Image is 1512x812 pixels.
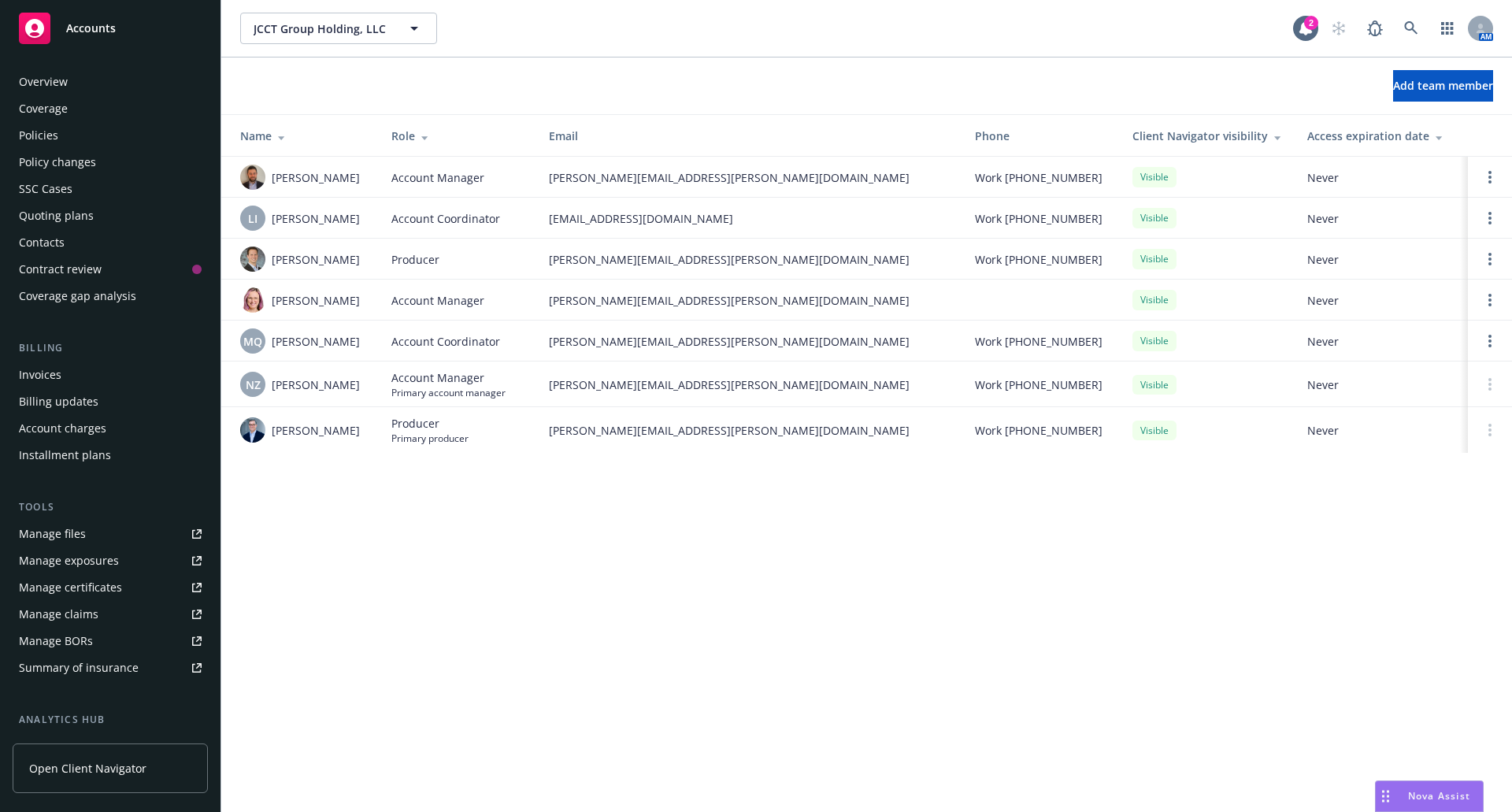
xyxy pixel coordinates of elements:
div: Summary of insurance [19,655,139,680]
span: Primary account manager [391,386,506,399]
div: Visible [1132,290,1177,310]
div: Contract review [19,257,102,282]
span: [PERSON_NAME][EMAIL_ADDRESS][PERSON_NAME][DOMAIN_NAME] [549,333,950,350]
span: Work [PHONE_NUMBER] [975,169,1102,186]
span: [PERSON_NAME][EMAIL_ADDRESS][PERSON_NAME][DOMAIN_NAME] [549,376,950,393]
div: Tools [13,499,208,515]
a: Quoting plans [13,203,208,228]
span: Never [1307,169,1455,186]
div: Visible [1132,421,1177,440]
div: Visible [1132,208,1177,228]
span: [PERSON_NAME] [272,422,360,439]
div: SSC Cases [19,176,72,202]
div: Manage exposures [19,548,119,573]
a: Policy changes [13,150,208,175]
a: Summary of insurance [13,655,208,680]
span: Account Manager [391,169,484,186]
span: Producer [391,251,439,268]
span: Work [PHONE_NUMBER] [975,333,1102,350]
a: Accounts [13,6,208,50]
span: Never [1307,251,1455,268]
span: [PERSON_NAME][EMAIL_ADDRESS][PERSON_NAME][DOMAIN_NAME] [549,422,950,439]
span: Producer [391,415,469,432]
span: Never [1307,422,1455,439]
a: Report a Bug [1359,13,1391,44]
div: Manage claims [19,602,98,627]
span: [PERSON_NAME][EMAIL_ADDRESS][PERSON_NAME][DOMAIN_NAME] [549,169,950,186]
span: [PERSON_NAME] [272,292,360,309]
span: Work [PHONE_NUMBER] [975,251,1102,268]
a: Account charges [13,416,208,441]
div: 2 [1304,16,1318,30]
div: Role [391,128,524,144]
div: Visible [1132,167,1177,187]
a: Manage files [13,521,208,547]
span: [PERSON_NAME][EMAIL_ADDRESS][PERSON_NAME][DOMAIN_NAME] [549,292,950,309]
a: Contacts [13,230,208,255]
button: Nova Assist [1375,780,1484,812]
a: Coverage [13,96,208,121]
a: Billing updates [13,389,208,414]
span: Work [PHONE_NUMBER] [975,422,1102,439]
div: Phone [975,128,1107,144]
span: Never [1307,376,1455,393]
a: Open options [1480,209,1499,228]
a: Contract review [13,257,208,282]
a: Manage BORs [13,628,208,654]
span: Work [PHONE_NUMBER] [975,210,1102,227]
div: Policies [19,123,58,148]
div: Email [549,128,950,144]
a: Search [1395,13,1427,44]
a: Manage exposures [13,548,208,573]
span: Account Coordinator [391,210,500,227]
div: Account charges [19,416,106,441]
img: photo [240,247,265,272]
img: photo [240,287,265,313]
div: Client Navigator visibility [1132,128,1282,144]
div: Manage certificates [19,575,122,600]
span: LI [248,210,258,227]
div: Visible [1132,331,1177,350]
div: Coverage [19,96,68,121]
a: Installment plans [13,443,208,468]
span: JCCT Group Holding, LLC [254,20,390,37]
div: Visible [1132,375,1177,395]
a: Open options [1480,168,1499,187]
a: Coverage gap analysis [13,284,208,309]
div: Billing [13,340,208,356]
span: [PERSON_NAME] [272,333,360,350]
span: Never [1307,292,1455,309]
a: Open options [1480,332,1499,350]
div: Visible [1132,249,1177,269]
div: Invoices [19,362,61,387]
span: Accounts [66,22,116,35]
div: Name [240,128,366,144]
img: photo [240,165,265,190]
div: Analytics hub [13,712,208,728]
div: Manage BORs [19,628,93,654]
a: Manage claims [13,602,208,627]
div: Drag to move [1376,781,1395,811]
div: Overview [19,69,68,95]
a: Open options [1480,291,1499,310]
button: Add team member [1393,70,1493,102]
span: [PERSON_NAME] [272,169,360,186]
a: Overview [13,69,208,95]
a: SSC Cases [13,176,208,202]
span: [EMAIL_ADDRESS][DOMAIN_NAME] [549,210,950,227]
span: Work [PHONE_NUMBER] [975,376,1102,393]
span: [PERSON_NAME] [272,251,360,268]
a: Policies [13,123,208,148]
span: MQ [243,333,262,350]
button: JCCT Group Holding, LLC [240,13,437,44]
span: NZ [246,376,261,393]
div: Access expiration date [1307,128,1455,144]
a: Open options [1480,250,1499,269]
span: [PERSON_NAME][EMAIL_ADDRESS][PERSON_NAME][DOMAIN_NAME] [549,251,950,268]
span: Open Client Navigator [29,760,146,777]
span: Primary producer [391,432,469,445]
span: [PERSON_NAME] [272,376,360,393]
span: [PERSON_NAME] [272,210,360,227]
div: Installment plans [19,443,111,468]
